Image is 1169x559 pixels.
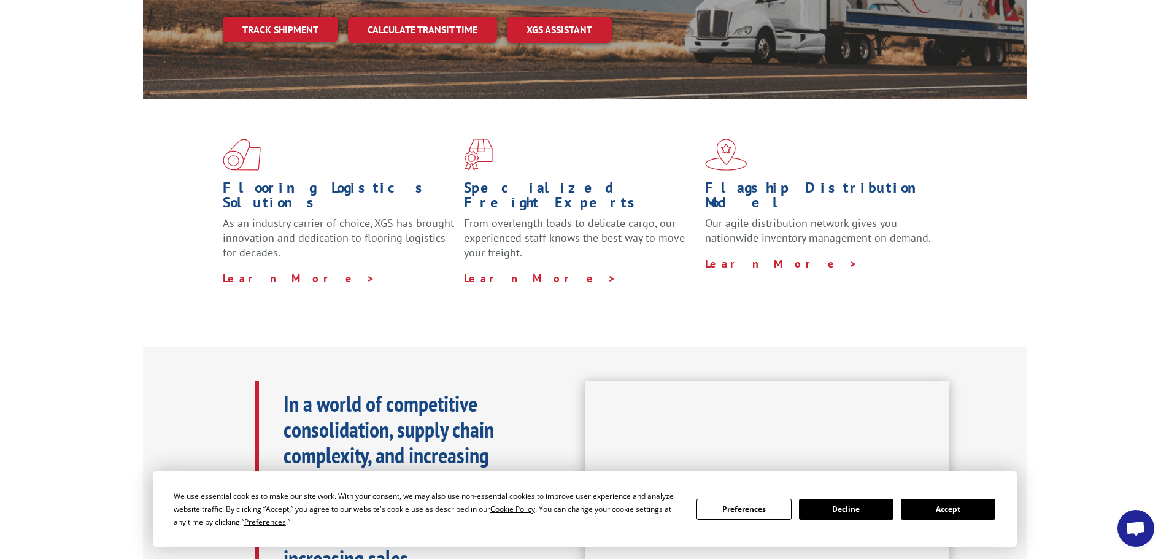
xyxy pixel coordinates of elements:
img: xgs-icon-focused-on-flooring-red [464,139,493,171]
button: Accept [901,499,995,520]
a: Learn More > [223,271,376,285]
span: Preferences [244,517,286,527]
a: Learn More > [464,271,617,285]
h1: Specialized Freight Experts [464,180,696,216]
p: From overlength loads to delicate cargo, our experienced staff knows the best way to move your fr... [464,216,696,271]
button: Decline [799,499,893,520]
a: Learn More > [705,256,858,271]
h1: Flagship Distribution Model [705,180,937,216]
span: Cookie Policy [490,504,535,514]
a: XGS ASSISTANT [507,17,612,43]
img: xgs-icon-total-supply-chain-intelligence-red [223,139,261,171]
a: Calculate transit time [348,17,497,43]
div: We use essential cookies to make our site work. With your consent, we may also use non-essential ... [174,490,682,528]
span: Our agile distribution network gives you nationwide inventory management on demand. [705,216,931,245]
button: Preferences [696,499,791,520]
h1: Flooring Logistics Solutions [223,180,455,216]
a: Track shipment [223,17,338,42]
img: xgs-icon-flagship-distribution-model-red [705,139,747,171]
div: Open chat [1117,510,1154,547]
div: Cookie Consent Prompt [153,471,1017,547]
span: As an industry carrier of choice, XGS has brought innovation and dedication to flooring logistics... [223,216,454,260]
